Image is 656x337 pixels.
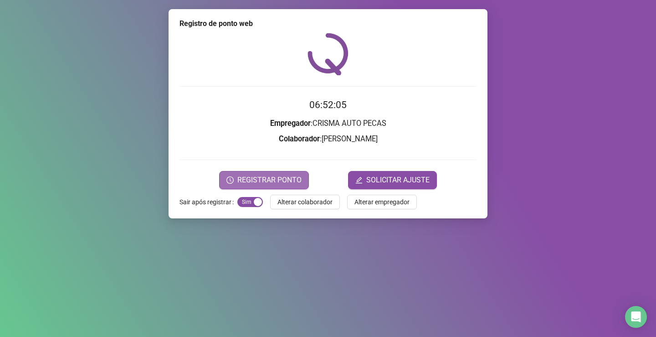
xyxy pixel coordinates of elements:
[625,306,647,328] div: Open Intercom Messenger
[179,118,477,130] h3: : CRISMA AUTO PECAS
[354,197,410,207] span: Alterar empregador
[179,195,237,209] label: Sair após registrar
[348,171,437,189] button: editSOLICITAR AJUSTE
[355,176,363,184] span: edit
[270,119,311,128] strong: Empregador
[219,171,309,189] button: REGISTRAR PONTO
[270,195,340,209] button: Alterar colaborador
[309,99,347,110] time: 06:52:05
[179,18,477,29] div: Registro de ponto web
[347,195,417,209] button: Alterar empregador
[279,135,320,143] strong: Colaborador
[307,33,348,75] img: QRPoint
[237,175,302,186] span: REGISTRAR PONTO
[226,176,234,184] span: clock-circle
[179,133,477,145] h3: : [PERSON_NAME]
[277,197,333,207] span: Alterar colaborador
[366,175,430,186] span: SOLICITAR AJUSTE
